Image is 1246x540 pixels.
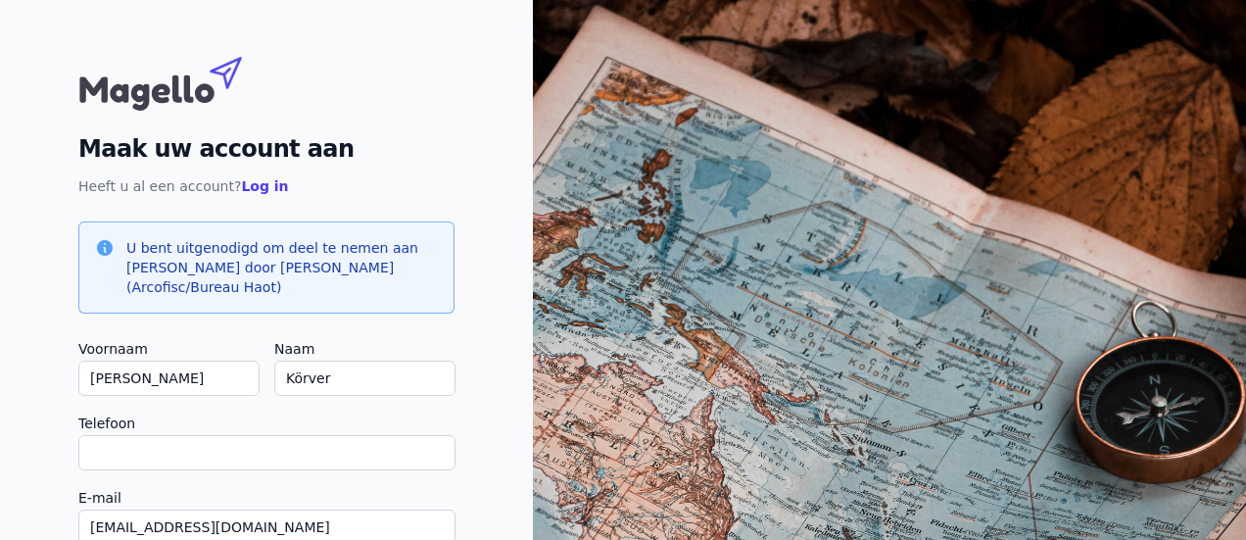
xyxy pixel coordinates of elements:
[78,490,121,506] font: E-mail
[78,135,354,163] font: Maak uw account aan
[78,416,135,431] font: Telefoon
[78,178,241,194] font: Heeft u al een account?
[78,341,148,357] font: Voornaam
[78,47,284,116] img: Magello
[274,341,314,357] font: Naam
[241,178,288,194] a: Log in
[126,240,418,295] font: U bent uitgenodigd om deel te nemen aan [PERSON_NAME] door [PERSON_NAME] (Arcofisc/Bureau Haot)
